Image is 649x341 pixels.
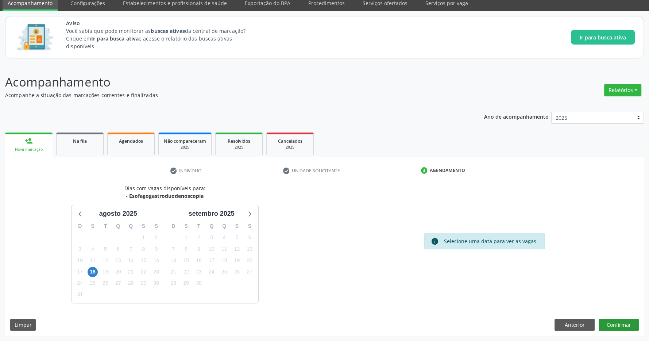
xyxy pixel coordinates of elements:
[113,255,123,265] span: quarta-feira, 13 de agosto de 2025
[244,244,255,254] span: sábado, 13 de setembro de 2025
[194,267,204,277] span: terça-feira, 23 de setembro de 2025
[113,244,123,254] span: quarta-feira, 6 de agosto de 2025
[88,278,98,288] span: segunda-feira, 25 de agosto de 2025
[431,237,439,245] i: info
[126,278,136,288] span: quinta-feira, 28 de agosto de 2025
[206,267,217,277] span: quarta-feira, 24 de setembro de 2025
[74,221,86,232] div: D
[231,221,243,232] div: S
[151,244,161,254] span: sábado, 9 de agosto de 2025
[167,221,180,232] div: D
[219,244,229,254] span: quinta-feira, 11 de setembro de 2025
[88,255,98,265] span: segunda-feira, 11 de agosto de 2025
[151,233,161,243] span: sábado, 2 de agosto de 2025
[100,244,111,254] span: terça-feira, 5 de agosto de 2025
[66,19,259,27] span: Aviso
[75,290,85,300] span: domingo, 31 de agosto de 2025
[232,267,242,277] span: sexta-feira, 26 de setembro de 2025
[151,278,161,288] span: sábado, 30 de agosto de 2025
[138,255,148,265] span: sexta-feira, 15 de agosto de 2025
[138,233,148,243] span: sexta-feira, 1 de agosto de 2025
[75,278,85,288] span: domingo, 24 de agosto de 2025
[168,244,178,254] span: domingo, 7 de setembro de 2025
[150,221,163,232] div: S
[244,233,255,243] span: sábado, 6 de setembro de 2025
[194,244,204,254] span: terça-feira, 9 de setembro de 2025
[181,255,191,265] span: segunda-feira, 15 de setembro de 2025
[206,255,217,265] span: quarta-feira, 17 de setembro de 2025
[192,221,205,232] div: T
[205,221,218,232] div: Q
[138,278,148,288] span: sexta-feira, 29 de agosto de 2025
[228,138,250,144] span: Resolvidos
[232,244,242,254] span: sexta-feira, 12 de setembro de 2025
[96,209,140,219] div: agosto 2025
[151,27,185,34] strong: buscas ativas
[484,112,549,121] p: Ano de acompanhamento
[168,267,178,277] span: domingo, 21 de setembro de 2025
[243,221,256,232] div: S
[272,145,308,150] div: 2025
[232,255,242,265] span: sexta-feira, 19 de setembro de 2025
[580,34,626,41] span: Ir para busca ativa
[421,167,428,174] div: 3
[100,267,111,277] span: terça-feira, 19 de agosto de 2025
[138,267,148,277] span: sexta-feira, 22 de agosto de 2025
[124,192,205,200] div: - Esofagogastroduodenoscopia
[75,255,85,265] span: domingo, 10 de agosto de 2025
[181,267,191,277] span: segunda-feira, 22 de setembro de 2025
[126,244,136,254] span: quinta-feira, 7 de agosto de 2025
[112,221,124,232] div: Q
[151,255,161,265] span: sábado, 16 de agosto de 2025
[206,233,217,243] span: quarta-feira, 3 de setembro de 2025
[119,138,143,144] span: Agendados
[25,137,33,145] div: person_add
[430,167,465,174] div: Agendamento
[113,278,123,288] span: quarta-feira, 27 de agosto de 2025
[73,138,87,144] span: Na fila
[151,267,161,277] span: sábado, 23 de agosto de 2025
[137,221,150,232] div: S
[91,35,139,42] strong: Ir para busca ativa
[5,91,452,99] p: Acompanhe a situação das marcações correntes e finalizadas
[100,278,111,288] span: terça-feira, 26 de agosto de 2025
[180,221,193,232] div: S
[219,267,229,277] span: quinta-feira, 25 de setembro de 2025
[181,233,191,243] span: segunda-feira, 1 de setembro de 2025
[10,147,47,152] div: Nova marcação
[99,221,112,232] div: T
[244,255,255,265] span: sábado, 20 de setembro de 2025
[219,233,229,243] span: quinta-feira, 4 de setembro de 2025
[278,138,302,144] span: Cancelados
[100,255,111,265] span: terça-feira, 12 de agosto de 2025
[186,209,237,219] div: setembro 2025
[194,255,204,265] span: terça-feira, 16 de setembro de 2025
[124,221,137,232] div: Q
[221,145,257,150] div: 2025
[124,184,205,200] div: Dias com vagas disponíveis para:
[75,267,85,277] span: domingo, 17 de agosto de 2025
[66,27,259,50] p: Você sabia que pode monitorar as da central de marcação? Clique em e acesse o relatório das busca...
[126,255,136,265] span: quinta-feira, 14 de agosto de 2025
[126,267,136,277] span: quinta-feira, 21 de agosto de 2025
[164,145,206,150] div: 2025
[444,237,538,245] div: Selecione uma data para ver as vagas.
[232,233,242,243] span: sexta-feira, 5 de setembro de 2025
[75,244,85,254] span: domingo, 3 de agosto de 2025
[181,244,191,254] span: segunda-feira, 8 de setembro de 2025
[88,244,98,254] span: segunda-feira, 4 de agosto de 2025
[219,255,229,265] span: quinta-feira, 18 de setembro de 2025
[244,267,255,277] span: sábado, 27 de setembro de 2025
[168,255,178,265] span: domingo, 14 de setembro de 2025
[194,278,204,288] span: terça-feira, 30 de setembro de 2025
[5,73,452,91] p: Acompanhamento
[168,278,178,288] span: domingo, 28 de setembro de 2025
[181,278,191,288] span: segunda-feira, 29 de setembro de 2025
[86,221,99,232] div: S
[88,267,98,277] span: segunda-feira, 18 de agosto de 2025
[164,138,206,144] span: Não compareceram
[138,244,148,254] span: sexta-feira, 8 de agosto de 2025
[604,84,641,96] button: Relatórios
[218,221,231,232] div: Q
[555,319,595,331] button: Anterior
